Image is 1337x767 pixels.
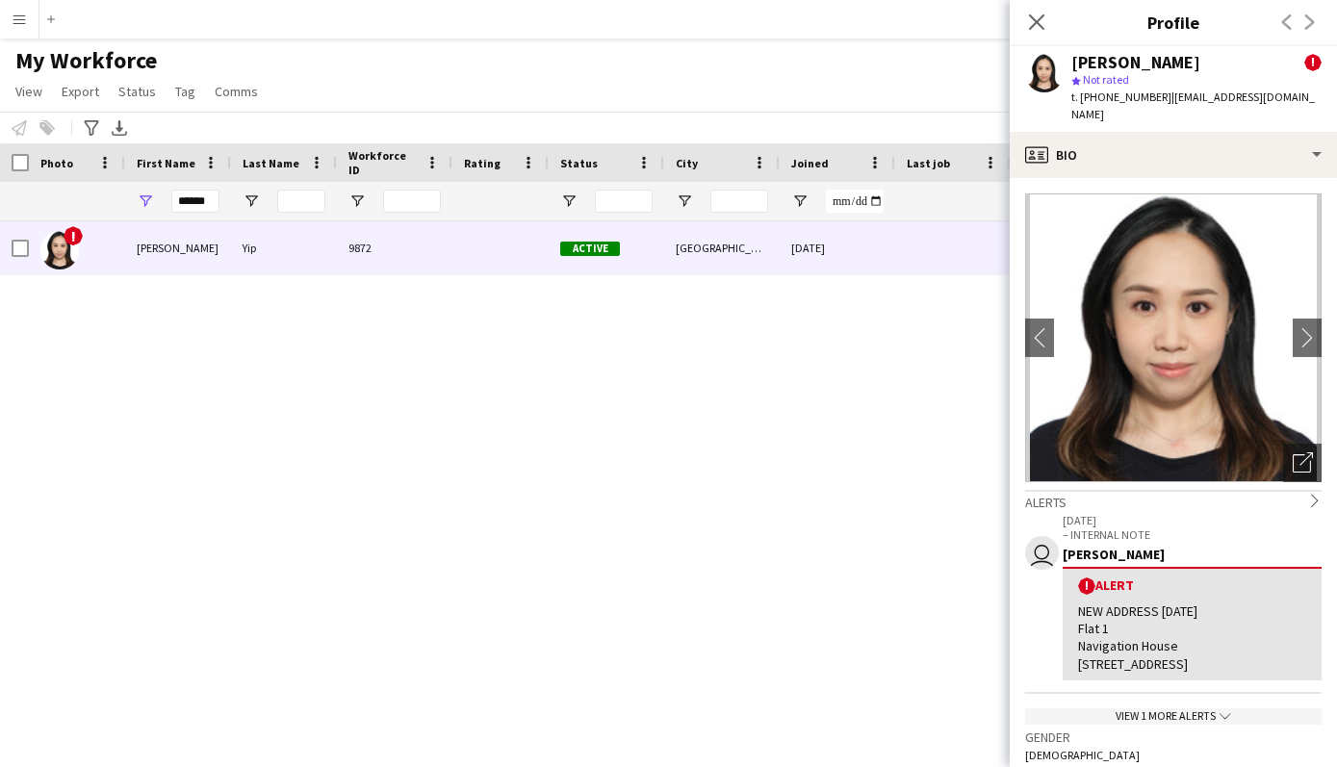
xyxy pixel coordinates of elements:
input: Joined Filter Input [826,190,884,213]
button: Open Filter Menu [348,192,366,210]
button: Open Filter Menu [676,192,693,210]
span: Rating [464,156,501,170]
span: First Name [137,156,195,170]
input: Workforce ID Filter Input [383,190,441,213]
a: Tag [167,79,203,104]
div: [PERSON_NAME] [1071,54,1200,71]
span: My Workforce [15,46,157,75]
span: Tag [175,83,195,100]
h3: Profile [1010,10,1337,35]
span: Workforce ID [348,148,418,177]
app-action-btn: Export XLSX [108,116,131,140]
div: NEW ADDRESS [DATE] Flat 1 Navigation House [STREET_ADDRESS] [1078,602,1306,673]
p: – INTERNAL NOTE [1063,527,1322,542]
span: Export [62,83,99,100]
input: First Name Filter Input [171,190,219,213]
input: Status Filter Input [595,190,653,213]
span: Not rated [1083,72,1129,87]
input: Last Name Filter Input [277,190,325,213]
img: Nellie Yip [40,231,79,269]
span: Comms [215,83,258,100]
span: Last job [907,156,950,170]
div: [PERSON_NAME] [1063,546,1322,563]
a: Comms [207,79,266,104]
button: Open Filter Menu [560,192,578,210]
div: Yip [231,221,337,274]
span: [DEMOGRAPHIC_DATA] [1025,748,1140,762]
span: ! [1078,577,1095,595]
div: 9872 [337,221,452,274]
div: Alert [1078,576,1306,595]
div: Alerts [1025,490,1322,511]
button: Open Filter Menu [243,192,260,210]
span: Photo [40,156,73,170]
div: View 1 more alerts [1025,708,1322,725]
span: Status [560,156,598,170]
a: Status [111,79,164,104]
div: [PERSON_NAME] [125,221,231,274]
div: [DATE] [780,221,895,274]
div: Open photos pop-in [1283,444,1322,482]
p: [DATE] [1063,513,1322,527]
button: Open Filter Menu [791,192,809,210]
span: ! [1304,54,1322,71]
span: ! [64,226,83,245]
a: View [8,79,50,104]
span: City [676,156,698,170]
div: [GEOGRAPHIC_DATA] [664,221,780,274]
span: Status [118,83,156,100]
span: View [15,83,42,100]
img: Crew avatar or photo [1025,193,1322,482]
a: Export [54,79,107,104]
span: Last Name [243,156,299,170]
input: City Filter Input [710,190,768,213]
div: Bio [1010,132,1337,178]
span: t. [PHONE_NUMBER] [1071,89,1171,104]
app-action-btn: Advanced filters [80,116,103,140]
span: Joined [791,156,829,170]
span: | [EMAIL_ADDRESS][DOMAIN_NAME] [1071,89,1315,121]
button: Open Filter Menu [137,192,154,210]
h3: Gender [1025,729,1322,746]
span: Active [560,242,620,256]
